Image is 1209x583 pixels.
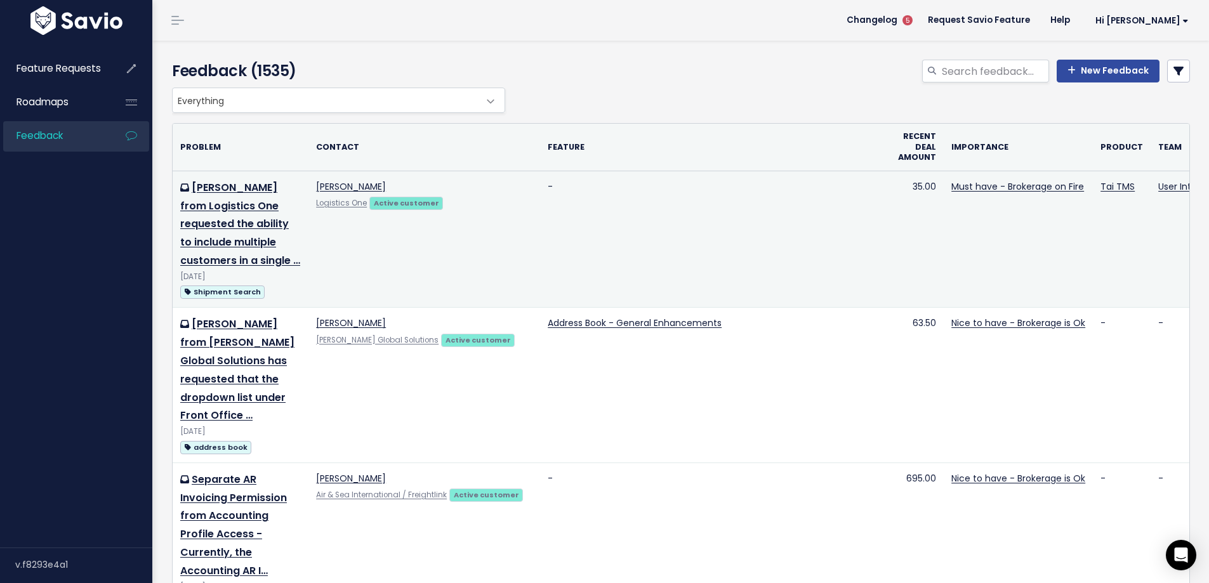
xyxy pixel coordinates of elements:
a: Must have - Brokerage on Fire [951,180,1084,193]
a: [PERSON_NAME] Global Solutions [316,335,439,345]
a: Air & Sea International / Freightlink [316,490,447,500]
img: logo-white.9d6f32f41409.svg [27,6,126,35]
span: Changelog [847,16,897,25]
th: Problem [173,124,308,171]
a: [PERSON_NAME] from Logistics One requested the ability to include multiple customers in a single … [180,180,300,268]
input: Search feedback... [941,60,1049,82]
a: Active customer [369,196,443,209]
a: Separate AR Invoicing Permission from Accounting Profile Access - Currently, the Accounting AR I… [180,472,287,578]
span: Feature Requests [17,62,101,75]
a: Feature Requests [3,54,105,83]
td: - [540,171,890,308]
a: [PERSON_NAME] [316,180,386,193]
td: - [1093,308,1151,462]
span: Shipment Search [180,285,265,299]
th: Importance [944,124,1093,171]
th: Contact [308,124,540,171]
div: [DATE] [180,270,301,284]
a: Roadmaps [3,88,105,117]
a: Nice to have - Brokerage is Ok [951,317,1085,329]
span: Hi [PERSON_NAME] [1095,16,1189,25]
a: address book [180,439,251,455]
a: Help [1040,11,1080,30]
a: Address Book - General Enhancements [548,317,722,329]
strong: Active customer [446,335,511,345]
div: Open Intercom Messenger [1166,540,1196,570]
th: Product [1093,124,1151,171]
span: Feedback [17,129,63,142]
h4: Feedback (1535) [172,60,499,82]
span: Everything [173,88,479,112]
span: 5 [902,15,913,25]
a: Hi [PERSON_NAME] [1080,11,1199,30]
a: Logistics One [316,198,367,208]
a: [PERSON_NAME] [316,472,386,485]
th: Feature [540,124,890,171]
a: [PERSON_NAME] from [PERSON_NAME] Global Solutions has requested that the dropdown list under Fron... [180,317,294,423]
a: New Feedback [1057,60,1159,82]
a: Active customer [441,333,515,346]
div: [DATE] [180,425,301,438]
span: address book [180,441,251,454]
a: Nice to have - Brokerage is Ok [951,472,1085,485]
a: Active customer [449,488,523,501]
a: Feedback [3,121,105,150]
span: Everything [172,88,505,113]
div: v.f8293e4a1 [15,548,152,581]
td: 63.50 [890,308,944,462]
th: Recent deal amount [890,124,944,171]
strong: Active customer [374,198,439,208]
strong: Active customer [454,490,519,500]
span: Roadmaps [17,95,69,108]
td: 35.00 [890,171,944,308]
a: Request Savio Feature [918,11,1040,30]
a: [PERSON_NAME] [316,317,386,329]
a: Tai TMS [1100,180,1135,193]
a: Shipment Search [180,284,265,299]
